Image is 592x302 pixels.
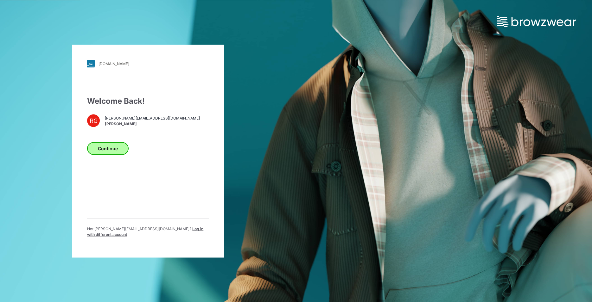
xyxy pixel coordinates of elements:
span: [PERSON_NAME][EMAIL_ADDRESS][DOMAIN_NAME] [105,115,200,121]
p: Not [PERSON_NAME][EMAIL_ADDRESS][DOMAIN_NAME] ? [87,226,209,237]
img: stylezone-logo.562084cfcfab977791bfbf7441f1a819.svg [87,60,95,67]
a: [DOMAIN_NAME] [87,60,209,67]
div: RG [87,114,100,127]
img: browzwear-logo.e42bd6dac1945053ebaf764b6aa21510.svg [497,16,576,27]
span: [PERSON_NAME] [105,121,200,127]
button: Continue [87,142,129,155]
div: Welcome Back! [87,95,209,107]
div: [DOMAIN_NAME] [99,61,129,66]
